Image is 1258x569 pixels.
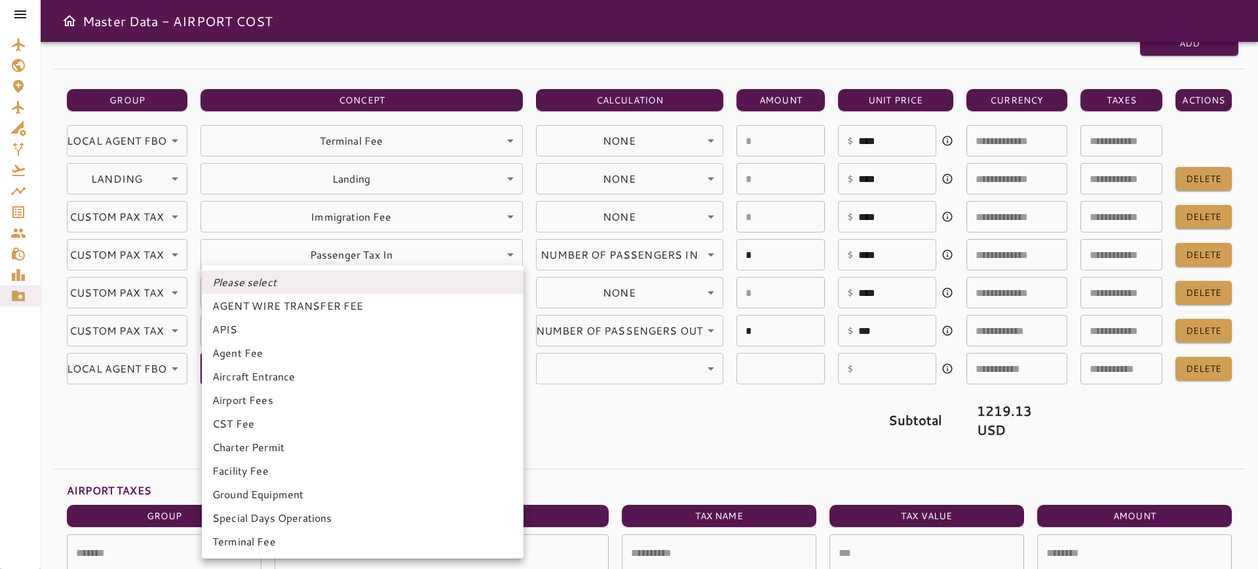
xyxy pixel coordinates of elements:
[202,530,524,553] li: Terminal Fee
[202,294,524,318] li: AGENT WIRE TRANSFER FEE
[202,341,524,365] li: Agent Fee
[202,506,524,530] li: Special Days Operations
[202,318,524,341] li: APIS
[202,483,524,506] li: Ground Equipment
[202,388,524,412] li: Airport Fees
[202,459,524,483] li: Facility Fee
[202,435,524,459] li: Charter Permit
[202,412,524,435] li: CST Fee
[212,274,276,290] em: Please select
[202,365,524,388] li: Aircraft Entrance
